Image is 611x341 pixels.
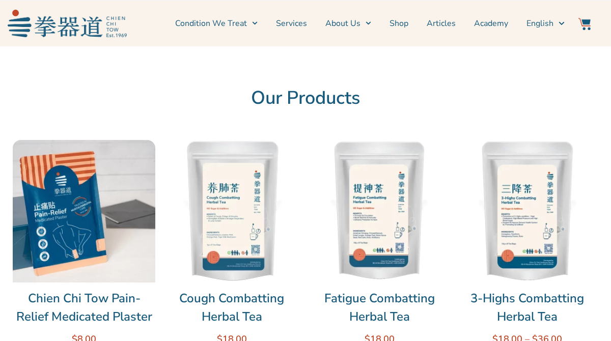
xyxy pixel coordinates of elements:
a: Fatigue Combatting Herbal Tea [308,289,451,326]
img: Fatigue Combatting Herbal Tea [308,140,451,282]
nav: Menu [132,11,565,36]
a: 3-Highs Combatting Herbal Tea [456,289,598,326]
img: Website Icon-03 [578,18,591,30]
a: Shop [390,11,408,36]
h2: Our Products [13,87,598,109]
a: Chien Chi Tow Pain-Relief Medicated Plaster [13,289,155,326]
img: Cough Combatting Herbal Tea [160,140,303,282]
a: Articles [427,11,456,36]
a: Cough Combatting Herbal Tea [160,289,303,326]
a: English [526,11,564,36]
a: Condition We Treat [175,11,258,36]
img: 3-Highs Combatting Herbal Tea [456,140,598,282]
a: Services [276,11,307,36]
a: About Us [325,11,371,36]
a: Academy [474,11,508,36]
img: Chien Chi Tow Pain-Relief Medicated Plaster [13,140,155,282]
span: English [526,17,553,30]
